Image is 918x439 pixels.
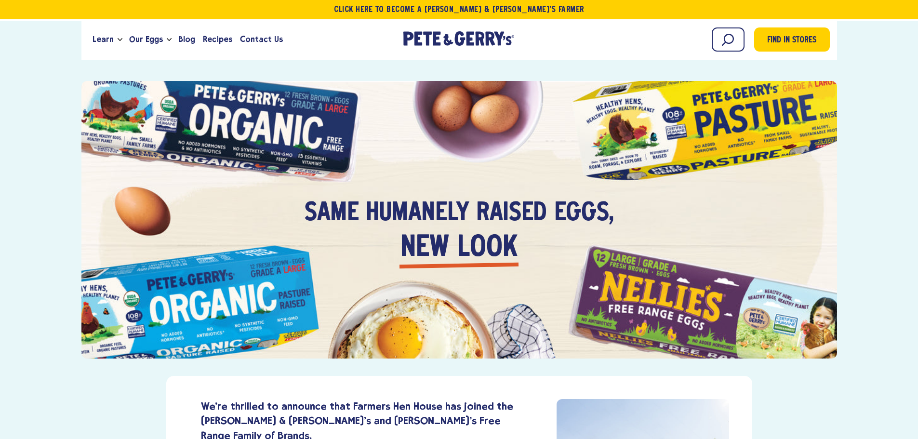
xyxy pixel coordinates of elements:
a: Learn [89,27,118,53]
input: Search [712,27,745,52]
a: Our Eggs [125,27,167,53]
a: Contact Us [236,27,287,53]
a: Find in Stores [754,27,830,52]
button: Open the dropdown menu for Our Eggs [167,38,172,41]
span: Contact Us [240,33,283,45]
span: Recipes [203,33,232,45]
span: Our Eggs [129,33,163,45]
span: Find in Stores [767,34,816,47]
a: Recipes [199,27,236,53]
button: Open the dropdown menu for Learn [118,38,122,41]
span: Blog [178,33,195,45]
a: Blog [174,27,199,53]
span: Learn [93,33,114,45]
em: new look [400,230,518,267]
h3: Same humanely raised eggs, [305,165,614,229]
